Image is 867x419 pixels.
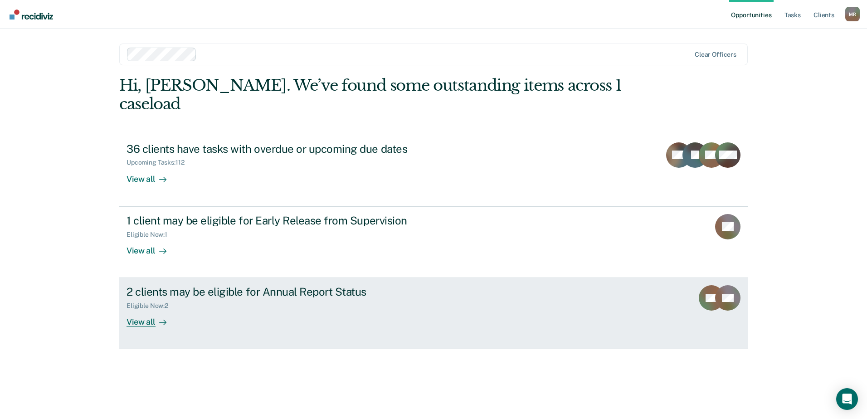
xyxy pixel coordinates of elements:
button: Profile dropdown button [845,7,860,21]
img: Recidiviz [10,10,53,19]
div: Eligible Now : 1 [127,231,175,239]
div: Hi, [PERSON_NAME]. We’ve found some outstanding items across 1 caseload [119,76,622,113]
div: 36 clients have tasks with overdue or upcoming due dates [127,142,445,156]
div: M R [845,7,860,21]
div: View all [127,166,177,184]
a: 36 clients have tasks with overdue or upcoming due datesUpcoming Tasks:112View all [119,135,748,206]
div: Open Intercom Messenger [836,388,858,410]
div: 2 clients may be eligible for Annual Report Status [127,285,445,298]
div: Eligible Now : 2 [127,302,175,310]
div: Clear officers [695,51,736,58]
div: View all [127,238,177,256]
a: 1 client may be eligible for Early Release from SupervisionEligible Now:1View all [119,206,748,278]
div: Upcoming Tasks : 112 [127,159,192,166]
div: 1 client may be eligible for Early Release from Supervision [127,214,445,227]
div: View all [127,310,177,327]
a: 2 clients may be eligible for Annual Report StatusEligible Now:2View all [119,278,748,349]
